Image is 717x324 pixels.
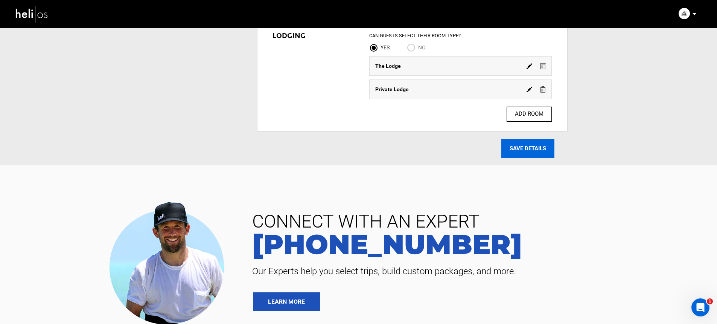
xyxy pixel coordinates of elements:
span: Our Experts help you select trips, build custom packages, and more. [247,265,706,277]
img: delete.svg [540,86,546,93]
img: edit.svg [527,87,532,92]
img: img_c431877edc821bcc903041a4fc284794.png [679,8,690,19]
input: SAVE DETAILS [501,139,554,158]
label: Can Guests Select Their Room Type? [369,32,461,40]
span: CONNECT WITH AN EXPERT [247,212,706,231]
p: In perfect connection with nature, on the Maipo River and in front of the San [PERSON_NAME] Volca... [8,40,174,87]
a: LEARN MORE [253,292,320,311]
span: The Lodge [375,63,401,69]
span: 1 [707,298,713,304]
span: Private Lodge [375,86,409,92]
img: delete.svg [540,63,546,69]
div: Lodging [272,31,358,41]
a: [PHONE_NUMBER] [247,231,706,258]
p: Guests will be picked up on arrival day from [PERSON_NAME][GEOGRAPHIC_DATA] and flown to the lodge. [8,8,174,23]
p: On your last day of skiing, you will land on top of the [GEOGRAPHIC_DATA] in downtown [GEOGRAPHIC... [8,8,174,39]
button: ADD ROOM [507,107,552,122]
img: edit.svg [527,63,532,69]
span: YES [381,44,390,50]
img: heli-logo [15,4,49,24]
span: NO [418,44,426,50]
iframe: Intercom live chat [691,298,709,316]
